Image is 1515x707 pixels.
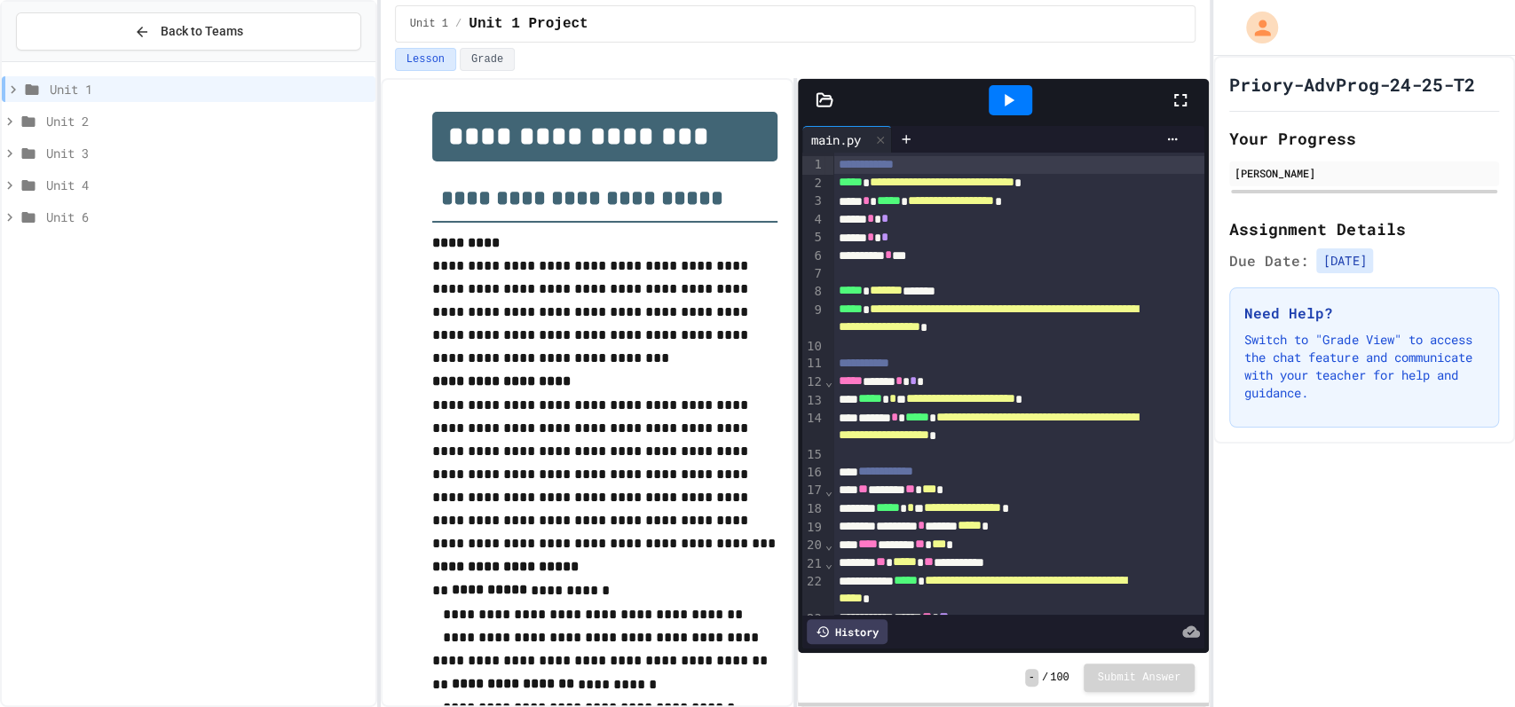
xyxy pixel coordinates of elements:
[16,12,361,51] button: Back to Teams
[455,17,462,31] span: /
[460,48,515,71] button: Grade
[802,283,825,302] div: 8
[1042,671,1048,685] span: /
[825,483,833,498] span: Fold line
[802,175,825,193] div: 2
[1244,302,1484,324] h3: Need Help?
[1227,7,1282,48] div: My Account
[1050,671,1069,685] span: 100
[802,373,825,392] div: 12
[807,619,888,644] div: History
[802,355,825,373] div: 11
[802,446,825,464] div: 15
[802,130,870,149] div: main.py
[802,302,825,338] div: 9
[802,482,825,500] div: 17
[1229,126,1499,151] h2: Your Progress
[1229,250,1309,271] span: Due Date:
[1229,72,1474,97] h1: Priory-AdvProg-24-25-T2
[1244,331,1484,402] p: Switch to "Grade View" to access the chat feature and communicate with your teacher for help and ...
[825,556,833,570] span: Fold line
[802,519,825,538] div: 19
[1025,669,1038,687] span: -
[802,537,825,555] div: 20
[802,211,825,230] div: 4
[802,573,825,609] div: 22
[161,22,243,41] span: Back to Teams
[825,538,833,552] span: Fold line
[1229,216,1499,241] h2: Assignment Details
[802,156,825,175] div: 1
[1098,671,1181,685] span: Submit Answer
[1316,248,1373,273] span: [DATE]
[802,610,825,629] div: 23
[802,410,825,446] div: 14
[802,392,825,411] div: 13
[802,500,825,519] div: 18
[469,13,588,35] span: Unit 1 Project
[802,265,825,283] div: 7
[46,112,368,130] span: Unit 2
[46,208,368,226] span: Unit 6
[46,176,368,194] span: Unit 4
[395,48,456,71] button: Lesson
[802,247,825,266] div: 6
[1235,165,1494,181] div: [PERSON_NAME]
[1084,664,1195,692] button: Submit Answer
[46,144,368,162] span: Unit 3
[802,229,825,247] div: 5
[802,555,825,574] div: 21
[50,80,368,98] span: Unit 1
[802,464,825,483] div: 16
[802,338,825,356] div: 10
[802,192,825,211] div: 3
[410,17,448,31] span: Unit 1
[825,374,833,389] span: Fold line
[802,126,892,153] div: main.py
